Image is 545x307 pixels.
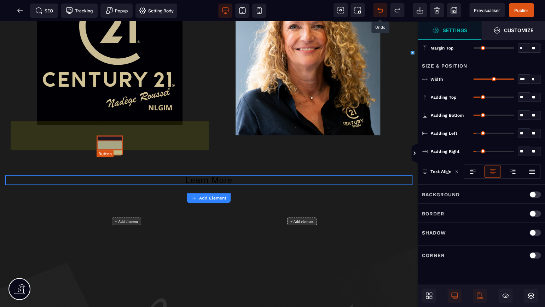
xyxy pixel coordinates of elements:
[106,7,128,14] span: Popup
[504,28,533,33] strong: Customize
[430,45,454,51] span: Margin Top
[474,8,500,13] span: Previsualiser
[430,149,459,154] span: Padding Right
[139,7,174,14] span: Setting Body
[430,112,464,118] span: Padding Bottom
[350,3,365,17] span: Screenshot
[430,94,457,100] span: Padding Top
[418,21,481,40] span: Settings
[447,289,462,303] span: Desktop Only
[524,289,538,303] span: Open Layers
[35,7,53,14] span: SEO
[66,7,93,14] span: Tracking
[199,196,226,201] strong: Add Element
[514,8,528,13] span: Publier
[422,209,445,218] p: Border
[473,289,487,303] span: Mobile Only
[481,21,545,40] span: Open Style Manager
[187,193,231,203] button: Add Element
[422,228,446,237] p: Shadow
[418,57,545,70] div: Size & Position
[498,289,512,303] span: Hide/Show Block
[430,131,457,136] span: Padding Left
[430,76,443,82] span: Width
[469,3,505,17] span: Preview
[422,190,460,199] p: Background
[422,289,436,303] span: Open Blocks
[455,170,458,173] img: loading
[422,168,451,175] p: Text Align
[334,3,348,17] span: View components
[443,28,467,33] strong: Settings
[422,251,445,260] p: Corner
